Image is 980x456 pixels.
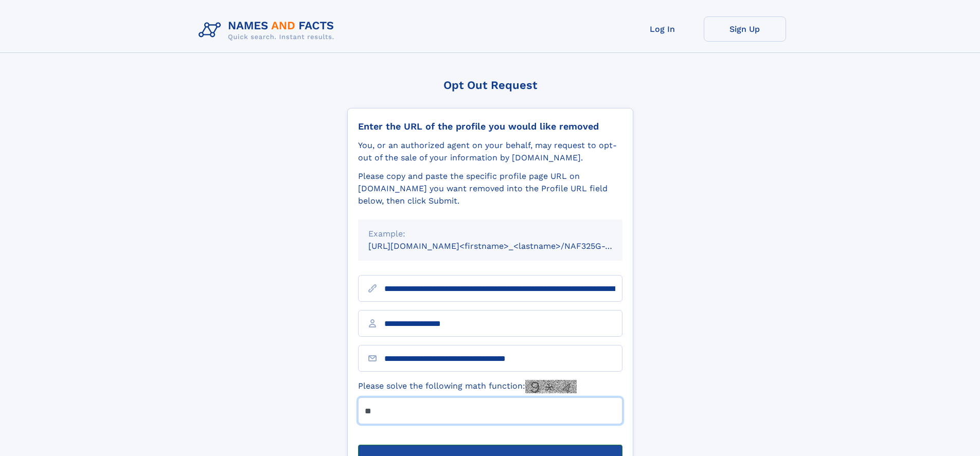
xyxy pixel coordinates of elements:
[368,228,612,240] div: Example:
[704,16,786,42] a: Sign Up
[358,139,622,164] div: You, or an authorized agent on your behalf, may request to opt-out of the sale of your informatio...
[194,16,343,44] img: Logo Names and Facts
[358,121,622,132] div: Enter the URL of the profile you would like removed
[358,380,577,393] label: Please solve the following math function:
[347,79,633,92] div: Opt Out Request
[368,241,642,251] small: [URL][DOMAIN_NAME]<firstname>_<lastname>/NAF325G-xxxxxxxx
[358,170,622,207] div: Please copy and paste the specific profile page URL on [DOMAIN_NAME] you want removed into the Pr...
[621,16,704,42] a: Log In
